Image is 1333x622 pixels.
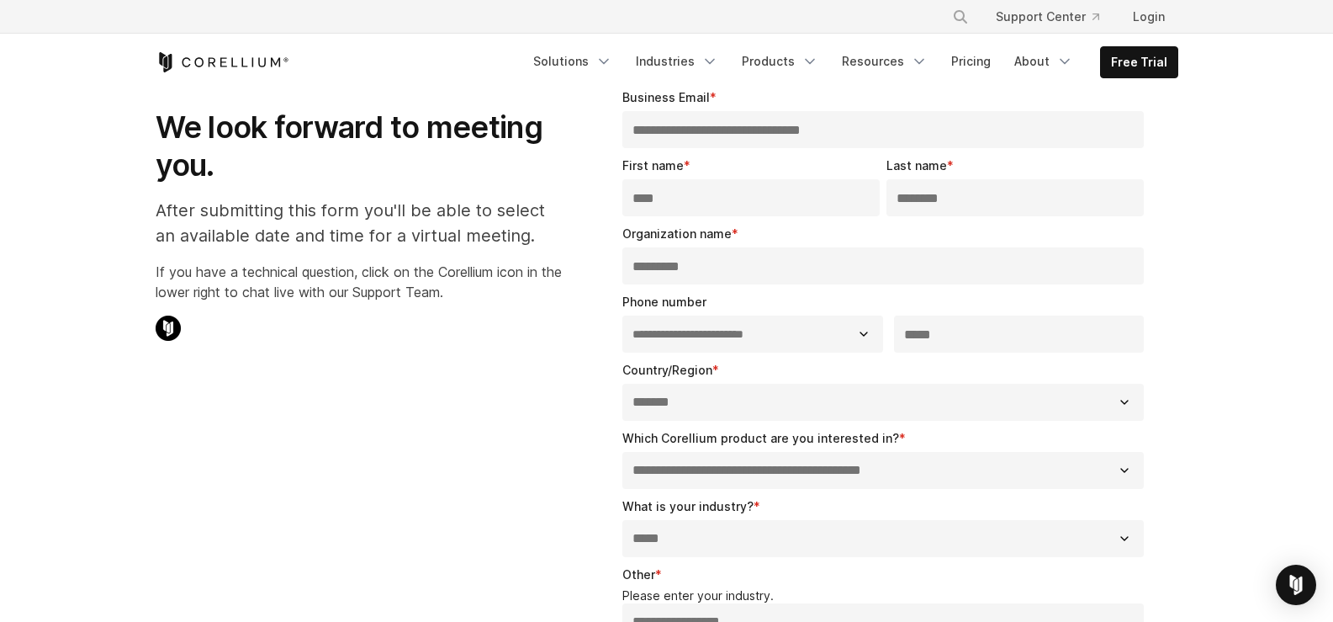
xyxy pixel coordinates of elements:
[732,46,828,77] a: Products
[622,226,732,241] span: Organization name
[622,295,706,309] span: Phone number
[982,2,1113,32] a: Support Center
[1119,2,1178,32] a: Login
[156,262,562,302] p: If you have a technical question, click on the Corellium icon in the lower right to chat live wit...
[941,46,1001,77] a: Pricing
[622,499,754,513] span: What is your industry?
[156,316,181,341] img: Corellium Chat Icon
[886,158,947,173] span: Last name
[156,198,562,248] p: After submitting this form you'll be able to select an available date and time for a virtual meet...
[156,52,289,72] a: Corellium Home
[523,46,622,77] a: Solutions
[622,567,655,582] span: Other
[1276,565,1316,605] div: Open Intercom Messenger
[832,46,938,77] a: Resources
[1101,47,1177,77] a: Free Trial
[156,109,562,184] h1: We look forward to meeting you.
[622,431,899,445] span: Which Corellium product are you interested in?
[622,158,684,173] span: First name
[626,46,728,77] a: Industries
[945,2,976,32] button: Search
[622,588,1151,603] legend: Please enter your industry.
[622,363,712,377] span: Country/Region
[523,46,1178,78] div: Navigation Menu
[932,2,1178,32] div: Navigation Menu
[622,90,710,104] span: Business Email
[1004,46,1083,77] a: About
